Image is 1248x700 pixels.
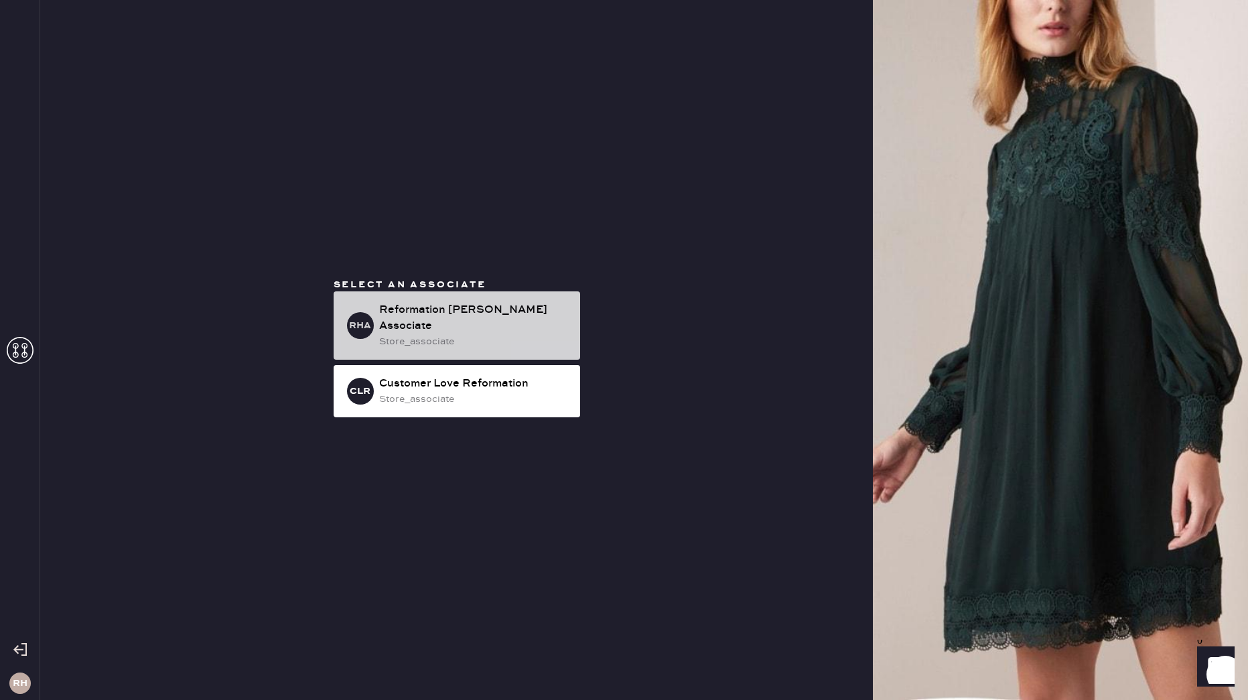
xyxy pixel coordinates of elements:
[379,376,569,392] div: Customer Love Reformation
[334,279,486,291] span: Select an associate
[1184,640,1242,697] iframe: Front Chat
[349,321,371,330] h3: RHA
[13,679,27,688] h3: RH
[379,392,569,407] div: store_associate
[379,302,569,334] div: Reformation [PERSON_NAME] Associate
[379,334,569,349] div: store_associate
[350,387,370,396] h3: CLR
